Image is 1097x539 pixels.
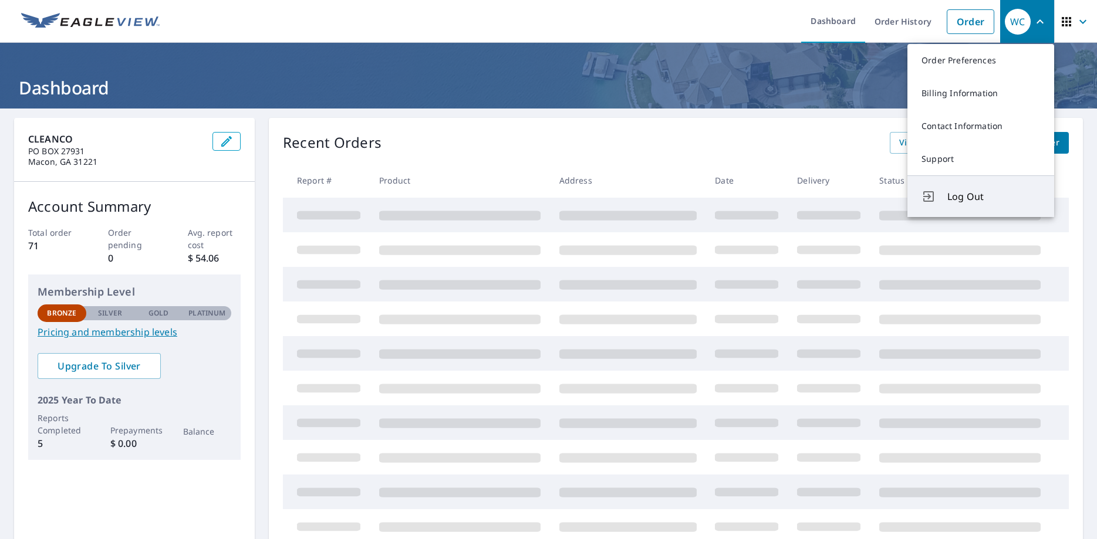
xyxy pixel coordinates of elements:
[899,135,964,150] span: View All Orders
[38,325,231,339] a: Pricing and membership levels
[283,163,370,198] th: Report #
[28,196,241,217] p: Account Summary
[38,412,86,436] p: Reports Completed
[14,76,1083,100] h1: Dashboard
[188,308,225,318] p: Platinum
[788,163,870,198] th: Delivery
[706,163,788,198] th: Date
[907,175,1054,217] button: Log Out
[28,157,203,167] p: Macon, GA 31221
[947,189,1040,204] span: Log Out
[98,308,123,318] p: Silver
[38,284,231,300] p: Membership Level
[28,146,203,157] p: PO BOX 27931
[183,425,232,438] p: Balance
[188,226,241,251] p: Avg. report cost
[907,110,1054,143] a: Contact Information
[47,308,76,318] p: Bronze
[907,44,1054,77] a: Order Preferences
[38,393,231,407] p: 2025 Year To Date
[21,13,160,30] img: EV Logo
[28,226,82,239] p: Total order
[283,132,382,154] p: Recent Orders
[110,436,159,450] p: $ 0.00
[907,77,1054,110] a: Billing Information
[28,132,203,146] p: CLEANCO
[47,360,151,372] span: Upgrade To Silver
[550,163,706,198] th: Address
[370,163,550,198] th: Product
[947,9,994,34] a: Order
[108,226,161,251] p: Order pending
[38,436,86,450] p: 5
[890,132,973,154] a: View All Orders
[148,308,168,318] p: Gold
[108,251,161,265] p: 0
[188,251,241,265] p: $ 54.06
[38,353,161,379] a: Upgrade To Silver
[907,143,1054,175] a: Support
[28,239,82,253] p: 71
[110,424,159,436] p: Prepayments
[870,163,1050,198] th: Status
[1005,9,1031,35] div: WC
